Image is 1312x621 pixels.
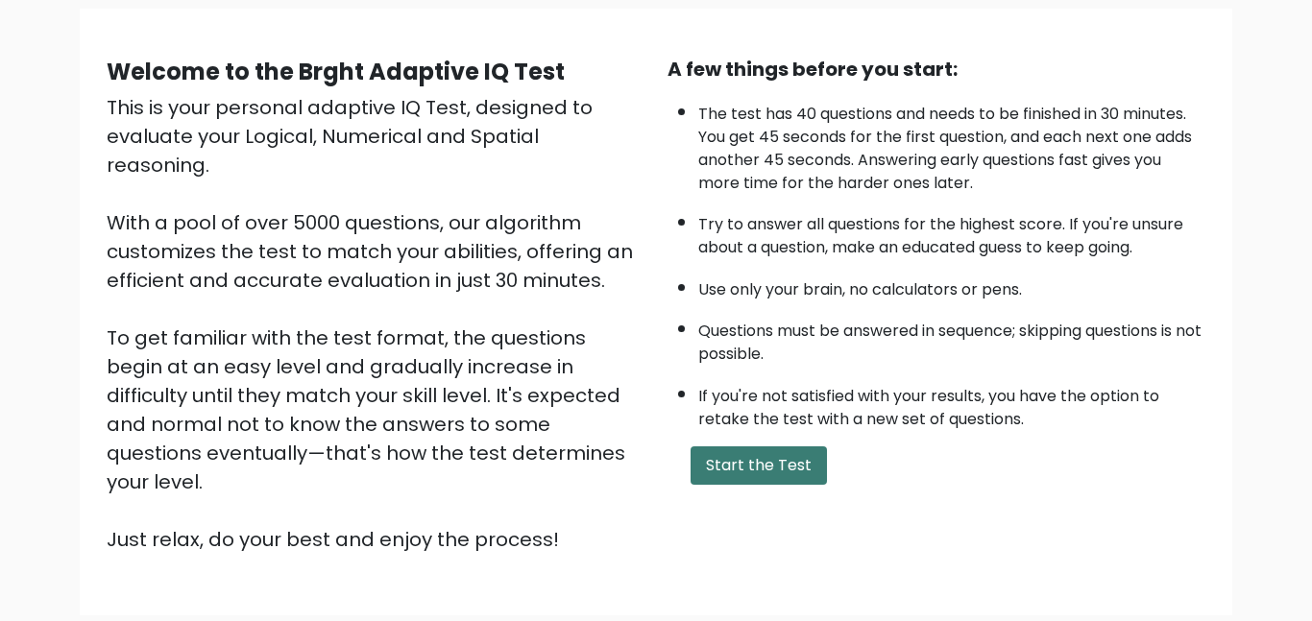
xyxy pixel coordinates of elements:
[107,56,565,87] b: Welcome to the Brght Adaptive IQ Test
[698,310,1205,366] li: Questions must be answered in sequence; skipping questions is not possible.
[691,446,827,485] button: Start the Test
[698,375,1205,431] li: If you're not satisfied with your results, you have the option to retake the test with a new set ...
[107,93,644,554] div: This is your personal adaptive IQ Test, designed to evaluate your Logical, Numerical and Spatial ...
[698,93,1205,195] li: The test has 40 questions and needs to be finished in 30 minutes. You get 45 seconds for the firs...
[698,203,1205,259] li: Try to answer all questions for the highest score. If you're unsure about a question, make an edu...
[668,55,1205,84] div: A few things before you start:
[698,269,1205,301] li: Use only your brain, no calculators or pens.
